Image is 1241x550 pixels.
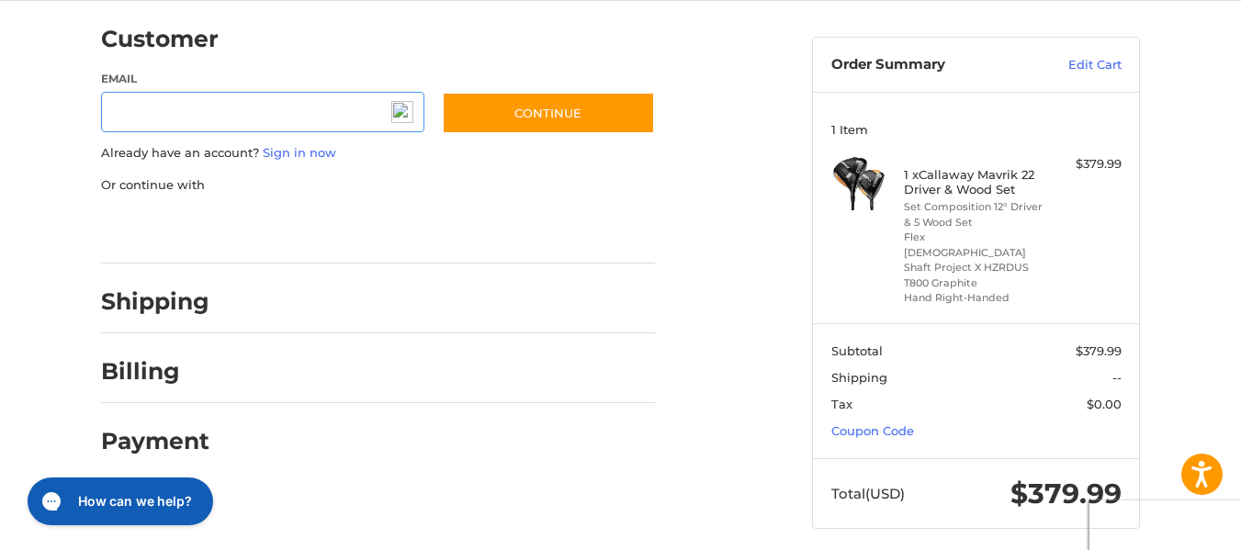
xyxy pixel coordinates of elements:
[1112,370,1122,385] span: --
[831,370,887,385] span: Shipping
[1049,155,1122,174] div: $379.99
[1010,477,1122,511] span: $379.99
[1087,397,1122,411] span: $0.00
[904,230,1044,260] li: Flex [DEMOGRAPHIC_DATA]
[831,343,883,358] span: Subtotal
[18,471,219,532] iframe: Gorgias live chat messenger
[101,427,209,455] h2: Payment
[1076,343,1122,358] span: $379.99
[101,287,209,316] h2: Shipping
[251,212,389,245] iframe: PayPal-paylater
[101,144,655,163] p: Already have an account?
[1089,500,1241,550] iframe: Google Customer Reviews
[101,357,209,386] h2: Billing
[904,290,1044,306] li: Hand Right-Handed
[101,71,424,87] label: Email
[831,397,852,411] span: Tax
[904,260,1044,290] li: Shaft Project X HZRDUS T800 Graphite
[263,145,336,160] a: Sign in now
[391,101,413,123] img: npw-badge-icon-locked.svg
[101,25,219,53] h2: Customer
[831,122,1122,137] h3: 1 Item
[831,423,914,438] a: Coupon Code
[101,176,655,195] p: Or continue with
[1029,56,1122,74] a: Edit Cart
[904,199,1044,230] li: Set Composition 12° Driver & 5 Wood Set
[96,212,233,245] iframe: PayPal-paypal
[407,212,545,245] iframe: PayPal-venmo
[831,56,1029,74] h3: Order Summary
[904,167,1044,197] h4: 1 x Callaway Mavrik 22 Driver & Wood Set
[831,485,905,502] span: Total (USD)
[442,92,655,134] button: Continue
